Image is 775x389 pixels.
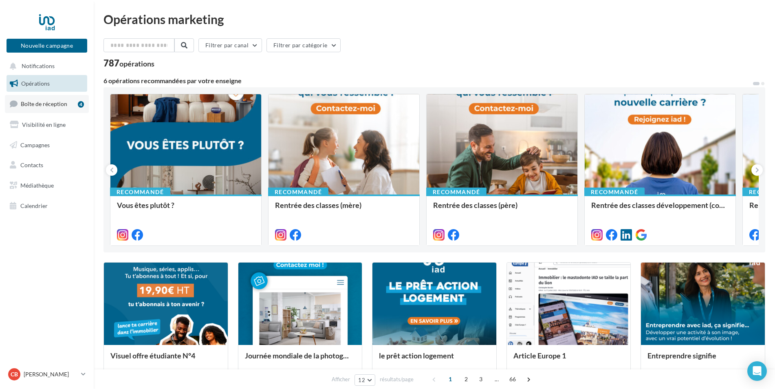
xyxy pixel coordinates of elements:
div: 4 [78,101,84,108]
span: Afficher [332,376,350,383]
div: Recommandé [584,188,645,197]
span: Visibilité en ligne [22,121,66,128]
span: Calendrier [20,202,48,209]
button: Filtrer par catégorie [266,38,341,52]
a: Contacts [5,157,89,174]
span: Notifications [22,63,55,70]
div: 6 opérations recommandées par votre enseigne [103,77,752,84]
button: Nouvelle campagne [7,39,87,53]
a: CB [PERSON_NAME] [7,367,87,382]
a: Visibilité en ligne [5,116,89,133]
span: Médiathèque [20,182,54,189]
span: CB [11,370,18,378]
div: Rentrée des classes (père) [433,201,571,217]
span: 66 [506,373,520,386]
div: opérations [119,60,154,67]
span: résultats/page [380,376,414,383]
a: Opérations [5,75,89,92]
span: Boîte de réception [21,100,67,107]
div: Visuel offre étudiante N°4 [110,351,221,368]
span: Opérations [21,80,50,87]
div: Opérations marketing [103,13,765,25]
div: Open Intercom Messenger [747,361,767,381]
div: Article Europe 1 [513,351,624,368]
div: Recommandé [268,188,328,197]
span: 12 [358,377,365,383]
a: Calendrier [5,197,89,214]
span: 3 [474,373,487,386]
a: Campagnes [5,137,89,154]
div: Recommandé [426,188,487,197]
span: Contacts [20,161,43,168]
button: Filtrer par canal [198,38,262,52]
div: Entreprendre signifie [647,351,758,368]
p: [PERSON_NAME] [24,370,78,378]
div: 787 [103,59,154,68]
div: Rentrée des classes (mère) [275,201,413,217]
div: Vous êtes plutôt ? [117,201,255,217]
div: Recommandé [110,188,170,197]
a: Médiathèque [5,177,89,194]
button: 12 [354,374,375,386]
div: Rentrée des classes développement (conseillère) [591,201,729,217]
div: le prêt action logement [379,351,490,368]
span: Campagnes [20,141,50,148]
div: Journée mondiale de la photographie [245,351,356,368]
span: 2 [460,373,473,386]
a: Boîte de réception4 [5,95,89,113]
span: ... [490,373,503,386]
span: 1 [444,373,457,386]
